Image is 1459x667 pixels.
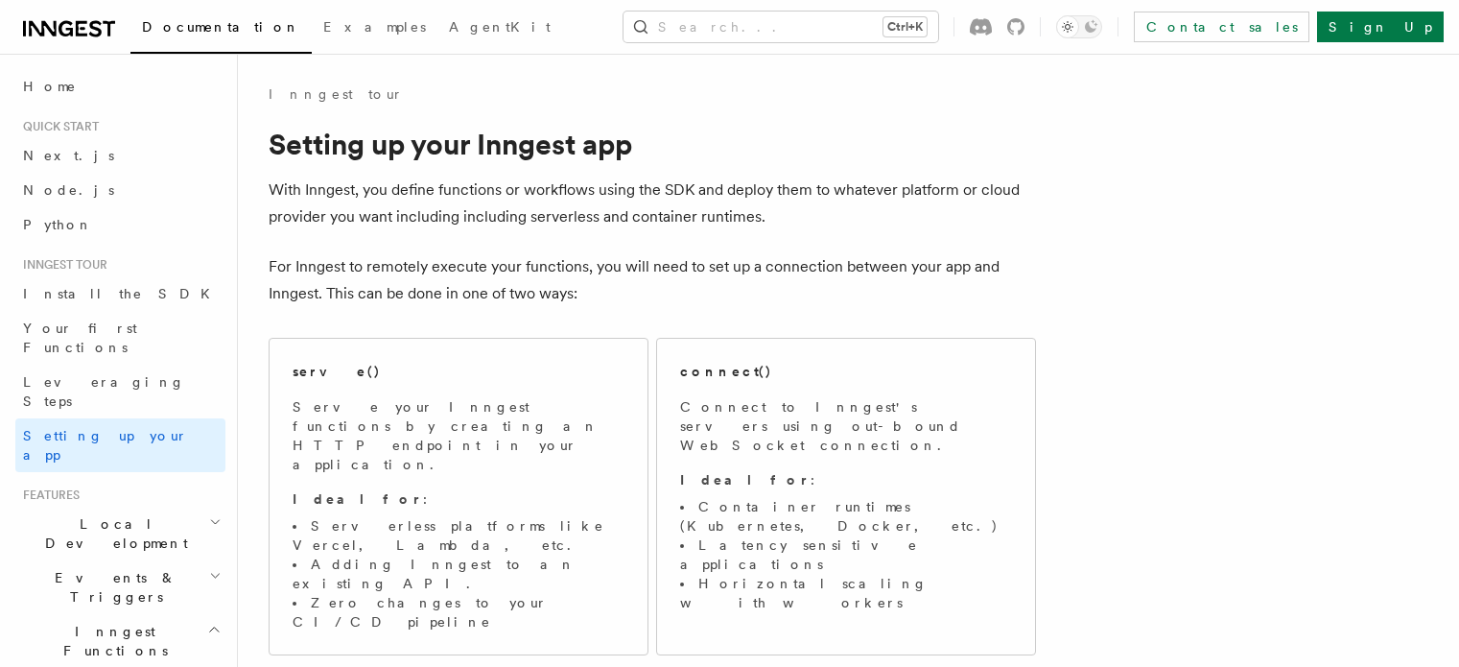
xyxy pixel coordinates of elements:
h1: Setting up your Inngest app [269,127,1036,161]
button: Search...Ctrl+K [624,12,938,42]
span: Setting up your app [23,428,188,463]
span: Examples [323,19,426,35]
li: Serverless platforms like Vercel, Lambda, etc. [293,516,624,555]
a: Documentation [130,6,312,54]
span: Events & Triggers [15,568,209,607]
a: Leveraging Steps [15,365,225,418]
a: Python [15,207,225,242]
p: : [293,489,624,509]
a: Home [15,69,225,104]
span: Home [23,77,77,96]
span: Install the SDK [23,286,222,301]
a: Contact sales [1134,12,1309,42]
a: Examples [312,6,437,52]
button: Toggle dark mode [1056,15,1102,38]
li: Container runtimes (Kubernetes, Docker, etc.) [680,497,1012,536]
a: Next.js [15,138,225,173]
a: Sign Up [1317,12,1444,42]
span: Quick start [15,119,99,134]
span: Next.js [23,148,114,163]
h2: serve() [293,362,381,381]
p: Connect to Inngest's servers using out-bound WebSocket connection. [680,397,1012,455]
a: Setting up your app [15,418,225,472]
li: Adding Inngest to an existing API. [293,555,624,593]
span: AgentKit [449,19,551,35]
span: Inngest Functions [15,622,207,660]
strong: Ideal for [680,472,811,488]
p: With Inngest, you define functions or workflows using the SDK and deploy them to whatever platfor... [269,177,1036,230]
a: Install the SDK [15,276,225,311]
span: Inngest tour [15,257,107,273]
span: Node.js [23,182,114,198]
span: Documentation [142,19,300,35]
p: : [680,470,1012,489]
button: Local Development [15,507,225,560]
li: Latency sensitive applications [680,536,1012,574]
a: AgentKit [437,6,562,52]
button: Events & Triggers [15,560,225,614]
span: Leveraging Steps [23,374,185,409]
a: connect()Connect to Inngest's servers using out-bound WebSocket connection.Ideal for:Container ru... [656,338,1036,655]
span: Local Development [15,514,209,553]
a: Node.js [15,173,225,207]
span: Features [15,488,80,503]
p: For Inngest to remotely execute your functions, you will need to set up a connection between your... [269,253,1036,307]
h2: connect() [680,362,772,381]
span: Python [23,217,93,232]
a: Inngest tour [269,84,403,104]
span: Your first Functions [23,321,137,355]
li: Horizontal scaling with workers [680,574,1012,612]
a: serve()Serve your Inngest functions by creating an HTTP endpoint in your application.Ideal for:Se... [269,338,648,655]
kbd: Ctrl+K [883,17,927,36]
strong: Ideal for [293,491,423,507]
a: Your first Functions [15,311,225,365]
p: Serve your Inngest functions by creating an HTTP endpoint in your application. [293,397,624,474]
li: Zero changes to your CI/CD pipeline [293,593,624,631]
